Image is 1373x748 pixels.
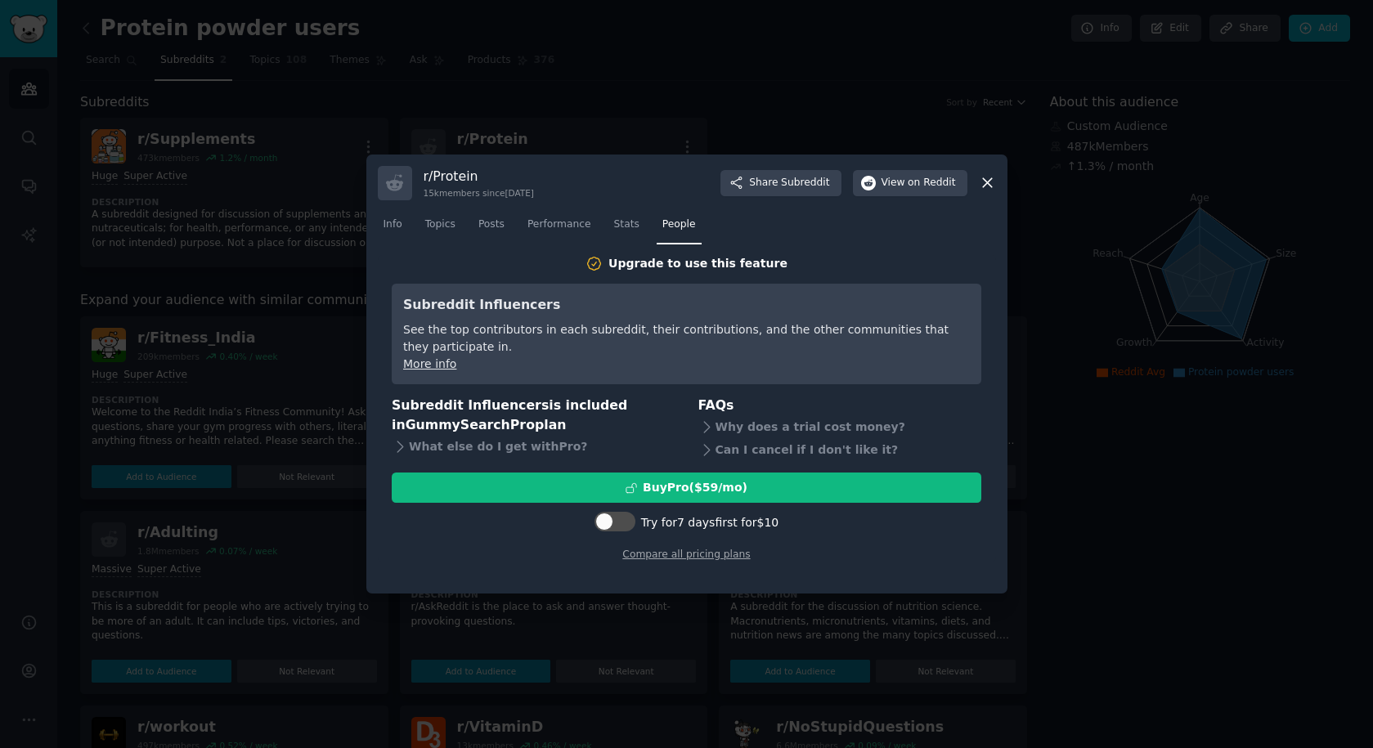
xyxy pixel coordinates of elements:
[781,176,829,190] span: Subreddit
[392,473,981,503] button: BuyPro($59/mo)
[403,295,970,316] h3: Subreddit Influencers
[403,321,970,356] div: See the top contributors in each subreddit, their contributions, and the other communities that t...
[527,217,591,232] span: Performance
[608,212,645,245] a: Stats
[882,176,956,190] span: View
[424,168,534,185] h3: r/ Protein
[425,217,455,232] span: Topics
[698,415,982,438] div: Why does a trial cost money?
[643,479,747,496] div: Buy Pro ($ 59 /mo )
[614,217,639,232] span: Stats
[424,187,534,199] div: 15k members since [DATE]
[622,549,750,560] a: Compare all pricing plans
[908,176,955,190] span: on Reddit
[522,212,597,245] a: Performance
[392,396,675,436] h3: Subreddit Influencers is included in plan
[698,396,982,416] h3: FAQs
[478,217,505,232] span: Posts
[392,436,675,459] div: What else do I get with Pro ?
[406,417,535,432] span: GummySearch Pro
[720,170,841,196] button: ShareSubreddit
[698,438,982,461] div: Can I cancel if I don't like it?
[657,212,702,245] a: People
[749,176,829,190] span: Share
[608,255,787,272] div: Upgrade to use this feature
[473,212,510,245] a: Posts
[378,212,408,245] a: Info
[420,212,461,245] a: Topics
[403,357,456,370] a: More info
[662,217,696,232] span: People
[853,170,967,196] button: Viewon Reddit
[641,514,778,531] div: Try for 7 days first for $10
[384,217,402,232] span: Info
